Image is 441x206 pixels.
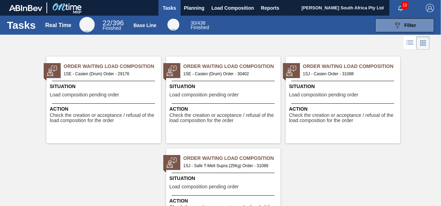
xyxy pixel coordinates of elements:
[289,83,398,90] span: Situation
[79,17,95,32] div: Real Time
[191,25,209,30] span: Finished
[184,4,205,12] span: Planning
[170,83,279,90] span: Situation
[162,4,177,12] span: Tasks
[133,23,156,28] div: Base Line
[167,19,179,31] div: Base Line
[170,184,239,189] span: Load composition pending order
[50,83,159,90] span: Situation
[50,92,119,97] span: Load composition pending order
[166,157,177,168] img: status
[50,113,159,123] span: Check the creation or acceptance / refusal of the load composition for the order
[191,21,209,30] div: Base Line
[416,36,430,50] div: Card Vision
[404,23,416,28] span: Filter
[389,3,412,13] button: Notifications
[303,70,395,78] span: 1SJ - Casien Order - 31088
[170,113,279,123] span: Check the creation or acceptance / refusal of the load composition for the order
[170,197,279,205] span: Action
[103,25,121,31] span: Finished
[261,4,279,12] span: Reports
[426,4,434,12] img: Logout
[183,162,275,170] span: 1SJ - Safe T-Melt Supra (25Kg) Order - 31089
[170,105,279,113] span: Action
[183,70,275,78] span: 1SE - Casien (Drum) Order - 30402
[183,155,280,162] span: Order Waiting Load Composition
[286,66,296,76] img: status
[289,113,398,123] span: Check the creation or acceptance / refusal of the load composition for the order
[289,92,358,97] span: Load composition pending order
[401,1,408,9] span: 10
[404,36,416,50] div: List Vision
[211,4,254,12] span: Load Composition
[64,63,161,70] span: Order Waiting Load Composition
[103,19,110,27] span: 22
[64,70,155,78] span: 1SE - Casien (Drum) Order - 29176
[103,19,124,27] span: / 396
[50,105,159,113] span: Action
[47,66,57,76] img: status
[303,63,400,70] span: Order Waiting Load Composition
[289,105,398,113] span: Action
[9,5,42,11] img: TNhmsLtSVTkK8tSr43FrP2fwEKptu5GPRR3wAAAABJRU5ErkJggg==
[103,20,124,31] div: Real Time
[166,66,177,76] img: status
[45,22,71,28] div: Real Time
[170,92,239,97] span: Load composition pending order
[191,20,206,26] span: / 438
[191,20,196,26] span: 30
[183,63,280,70] span: Order Waiting Load Composition
[170,175,279,182] span: Situation
[375,18,434,32] button: Filter
[7,21,36,29] h1: Tasks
